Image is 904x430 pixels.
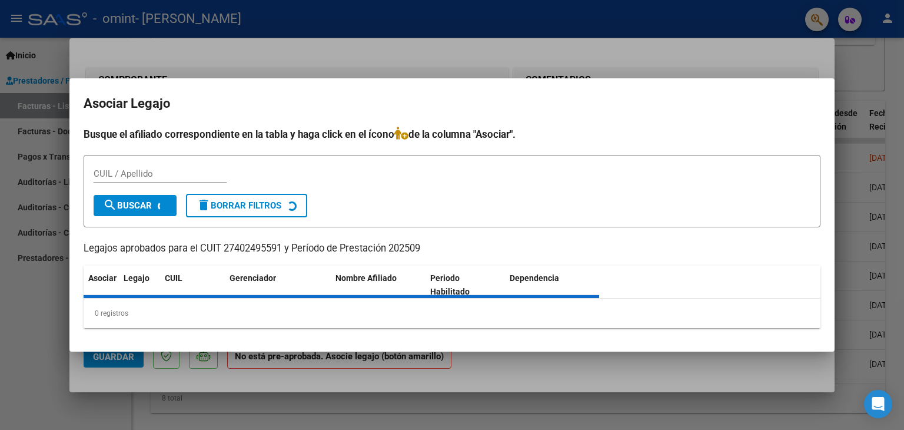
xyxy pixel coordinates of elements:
[84,242,820,256] p: Legajos aprobados para el CUIT 27402495591 y Período de Prestación 202509
[225,266,331,305] datatable-header-cell: Gerenciador
[124,273,149,283] span: Legajo
[103,198,117,212] mat-icon: search
[510,273,559,283] span: Dependencia
[197,198,211,212] mat-icon: delete
[165,273,182,283] span: CUIL
[197,200,281,211] span: Borrar Filtros
[505,266,600,305] datatable-header-cell: Dependencia
[84,127,820,142] h4: Busque el afiliado correspondiente en la tabla y haga click en el ícono de la columna "Asociar".
[426,266,505,305] datatable-header-cell: Periodo Habilitado
[430,273,470,296] span: Periodo Habilitado
[84,92,820,115] h2: Asociar Legajo
[119,266,160,305] datatable-header-cell: Legajo
[864,390,892,418] div: Open Intercom Messenger
[160,266,225,305] datatable-header-cell: CUIL
[186,194,307,217] button: Borrar Filtros
[88,273,117,283] span: Asociar
[335,273,397,283] span: Nombre Afiliado
[94,195,177,216] button: Buscar
[331,266,426,305] datatable-header-cell: Nombre Afiliado
[84,299,820,328] div: 0 registros
[103,200,152,211] span: Buscar
[84,266,119,305] datatable-header-cell: Asociar
[230,273,276,283] span: Gerenciador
